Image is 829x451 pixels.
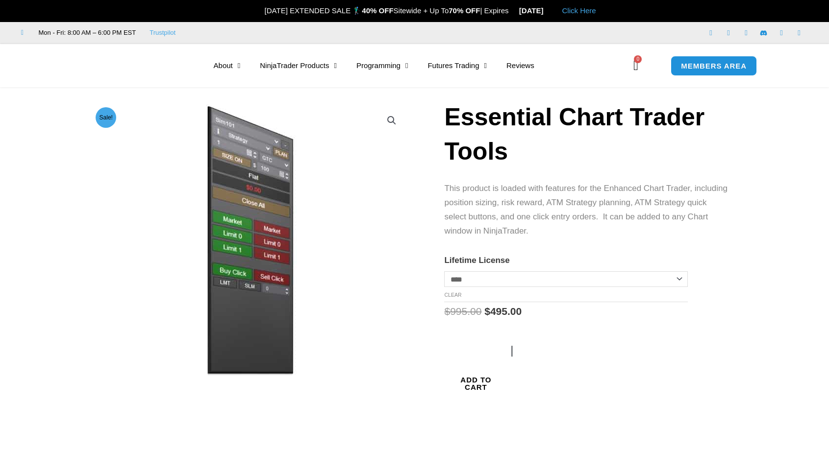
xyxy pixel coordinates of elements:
a: Futures Trading [418,54,497,77]
h1: Essential Chart Trader Tools [444,100,730,168]
img: LogoAI | Affordable Indicators – NinjaTrader [63,48,169,83]
a: Clear options [444,292,461,298]
a: 0 [619,51,653,80]
a: MEMBERS AREA [671,56,757,76]
span: 0 [634,55,642,63]
bdi: 495.00 [484,306,522,317]
span: $ [484,306,490,317]
nav: Menu [204,54,630,77]
img: Essential Chart Trader Tools [93,104,408,375]
a: Click Here [562,6,596,15]
a: NinjaTrader Products [250,54,347,77]
span: $ [444,306,450,317]
p: This product is loaded with features for the Enhanced Chart Trader, including position sizing, ri... [444,182,730,238]
span: [DATE] EXTENDED SALE 🏌️‍♂️ Sitewide + Up To | Expires [254,6,519,15]
span: Sale! [96,107,116,128]
strong: [DATE] [519,6,552,15]
iframe: Secure payment input frame [505,335,583,336]
img: 🏭 [544,7,552,14]
a: About [204,54,251,77]
button: Buy with GPay [507,342,581,445]
a: Trustpilot [150,27,176,39]
label: Lifetime License [444,256,509,265]
bdi: 995.00 [444,306,481,317]
a: Programming [347,54,418,77]
span: MEMBERS AREA [681,62,747,70]
img: 🎉 [257,7,264,14]
a: View full-screen image gallery [383,112,401,129]
img: ⌛ [509,7,517,14]
a: Reviews [497,54,544,77]
span: Mon - Fri: 8:00 AM – 6:00 PM EST [36,27,136,39]
text: •••••• [540,347,561,356]
strong: 40% OFF [362,6,393,15]
strong: 70% OFF [449,6,480,15]
button: Add to cart [444,330,507,437]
